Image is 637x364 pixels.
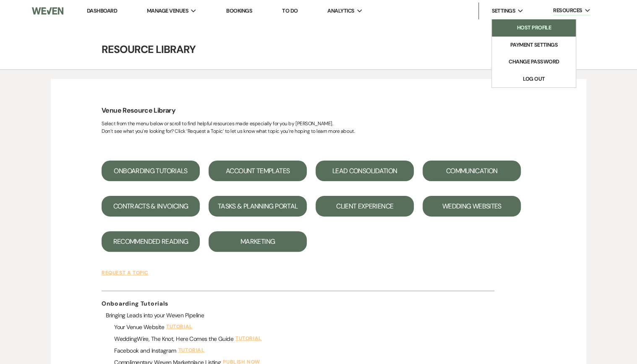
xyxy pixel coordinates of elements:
h4: WeddingWire, The Knot, Here Comes the Guide [114,335,235,343]
span: Resources [553,6,582,15]
a: Onboarding Tutorials [102,300,535,311]
a: Payment Settings [492,37,576,53]
button: Tasks & Planning Portal [209,196,307,216]
a: Client Experience [316,202,423,211]
a: Recommended Reading [102,237,209,246]
li: Host Profile [496,24,572,32]
div: Select from the menu below or scroll to find helpful resources made especially for you by [PERSON... [102,120,535,127]
span: Settings [491,7,515,15]
a: Change Password [492,53,576,70]
a: Communication [423,166,530,175]
a: Tutorial [235,335,264,343]
button: Client Experience [316,196,414,216]
a: Tutorial [178,347,207,354]
a: Lead Consolidation [316,166,423,175]
h4: Your Venue Website [114,323,166,331]
h4: Bringing Leads into your Weven Pipeline [106,311,206,319]
li: Change Password [496,58,572,66]
a: To Do [282,7,298,14]
a: Tutorial [166,323,195,331]
button: Request a Topic [102,264,151,282]
button: Onboarding Tutorials [102,161,200,181]
button: Contracts & Invoicing [102,196,200,216]
a: Dashboard [87,7,117,14]
button: Recommended Reading [102,231,200,252]
img: Weven Logo [32,2,63,20]
button: Account Templates [209,161,307,181]
a: Log Out [492,71,576,87]
span: Manage Venues [147,7,188,15]
li: Payment Settings [496,41,572,49]
a: Wedding Websites [423,202,530,211]
button: Communication [423,161,521,181]
button: Wedding Websites [423,196,521,216]
a: Contracts & Invoicing [102,202,209,211]
button: Marketing [209,231,307,252]
a: Bookings [226,7,252,14]
button: Lead Consolidation [316,161,414,181]
a: Tasks & Planning Portal [209,202,316,211]
a: Marketing [209,237,316,246]
a: Account Templates [209,166,316,175]
span: Analytics [327,7,354,15]
div: Don’t see what you’re looking for? Click ‘Request a Topic’ to let us know what topic you’re hopin... [102,127,535,135]
a: Host Profile [492,19,576,36]
a: Onboarding Tutorials [102,166,209,175]
h4: Venue Resource Library [102,106,535,120]
h4: Facebook and Instagram [114,347,178,354]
